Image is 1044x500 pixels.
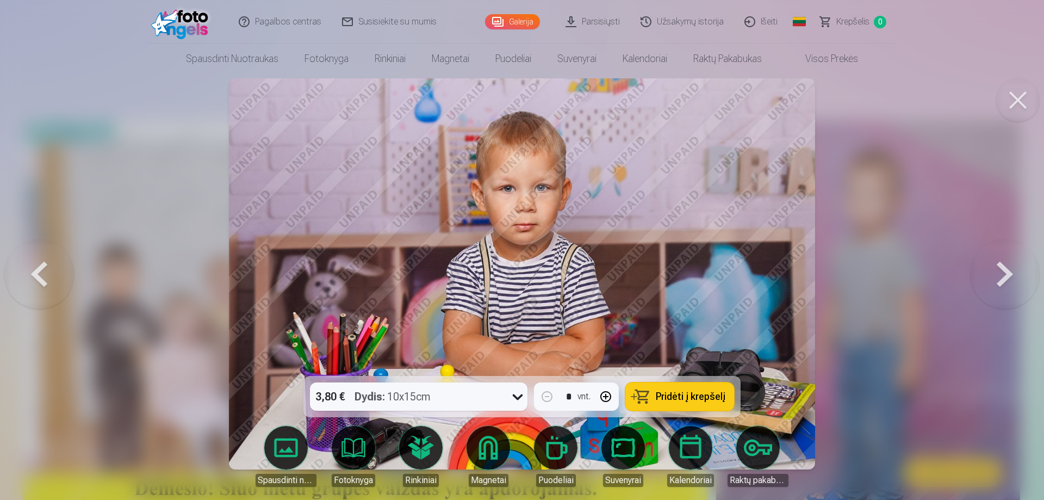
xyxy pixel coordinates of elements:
[485,14,540,29] a: Galerija
[775,44,871,74] a: Visos prekės
[728,426,788,487] a: Raktų pakabukas
[355,389,385,404] strong: Dydis :
[593,426,654,487] a: Suvenyrai
[728,474,788,487] div: Raktų pakabukas
[536,474,576,487] div: Puodeliai
[458,426,519,487] a: Magnetai
[256,426,316,487] a: Spausdinti nuotraukas
[482,44,544,74] a: Puodeliai
[874,16,886,28] span: 0
[403,474,439,487] div: Rinkiniai
[625,382,734,411] button: Pridėti į krepšelį
[419,44,482,74] a: Magnetai
[667,474,714,487] div: Kalendoriai
[332,474,375,487] div: Fotoknyga
[151,4,214,39] img: /fa2
[603,474,643,487] div: Suvenyrai
[680,44,775,74] a: Raktų pakabukas
[544,44,610,74] a: Suvenyrai
[836,15,869,28] span: Krepšelis
[323,426,384,487] a: Fotoknyga
[469,474,508,487] div: Magnetai
[656,392,725,402] span: Pridėti į krepšelį
[610,44,680,74] a: Kalendoriai
[577,390,591,403] div: vnt.
[310,382,350,411] div: 3,80 €
[660,426,721,487] a: Kalendoriai
[291,44,362,74] a: Fotoknyga
[355,382,431,411] div: 10x15cm
[390,426,451,487] a: Rinkiniai
[362,44,419,74] a: Rinkiniai
[525,426,586,487] a: Puodeliai
[173,44,291,74] a: Spausdinti nuotraukas
[256,474,316,487] div: Spausdinti nuotraukas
